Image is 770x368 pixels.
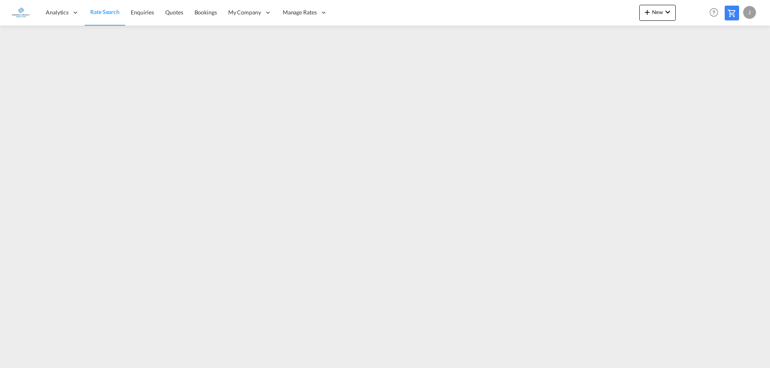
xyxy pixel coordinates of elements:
div: Help [707,6,725,20]
md-icon: icon-chevron-down [663,7,673,17]
div: J [743,6,756,19]
span: Help [707,6,721,19]
span: Enquiries [131,9,154,16]
span: New [642,9,673,15]
span: Manage Rates [283,8,317,16]
span: Quotes [165,9,183,16]
span: Bookings [195,9,217,16]
md-icon: icon-plus 400-fg [642,7,652,17]
span: My Company [228,8,261,16]
span: Analytics [46,8,69,16]
button: icon-plus 400-fgNewicon-chevron-down [639,5,676,21]
img: e1326340b7c511ef854e8d6a806141ad.jpg [12,4,30,22]
span: Rate Search [90,8,120,15]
